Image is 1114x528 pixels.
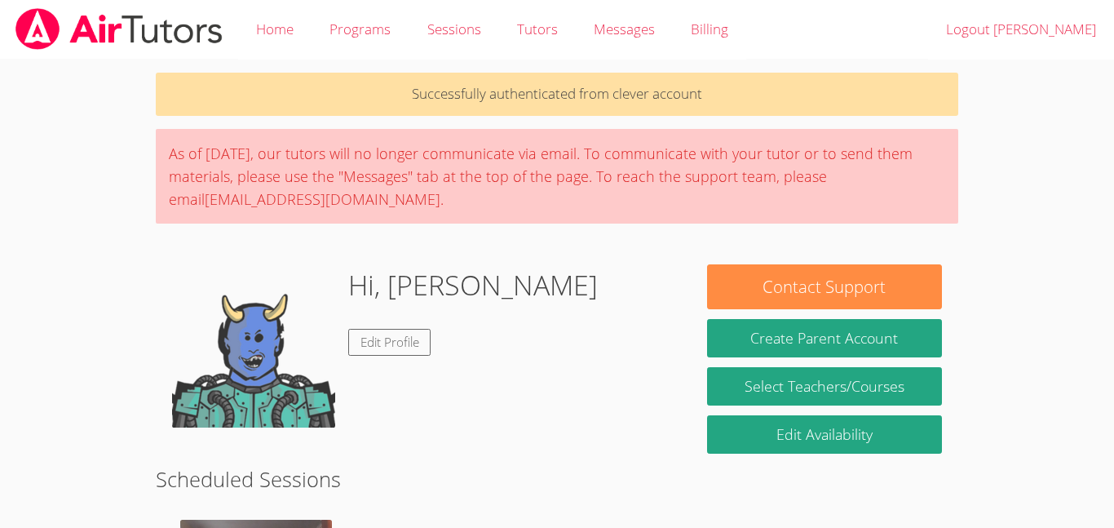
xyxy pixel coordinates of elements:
a: Edit Availability [707,415,942,454]
div: As of [DATE], our tutors will no longer communicate via email. To communicate with your tutor or ... [156,129,958,224]
button: Create Parent Account [707,319,942,357]
h1: Hi, [PERSON_NAME] [348,264,598,306]
img: airtutors_banner-c4298cdbf04f3fff15de1276eac7730deb9818008684d7c2e4769d2f7ddbe033.png [14,8,224,50]
p: Successfully authenticated from clever account [156,73,958,116]
button: Contact Support [707,264,942,309]
span: Messages [594,20,655,38]
a: Edit Profile [348,329,431,356]
h2: Scheduled Sessions [156,464,958,495]
a: Select Teachers/Courses [707,367,942,406]
img: default.png [172,264,335,428]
